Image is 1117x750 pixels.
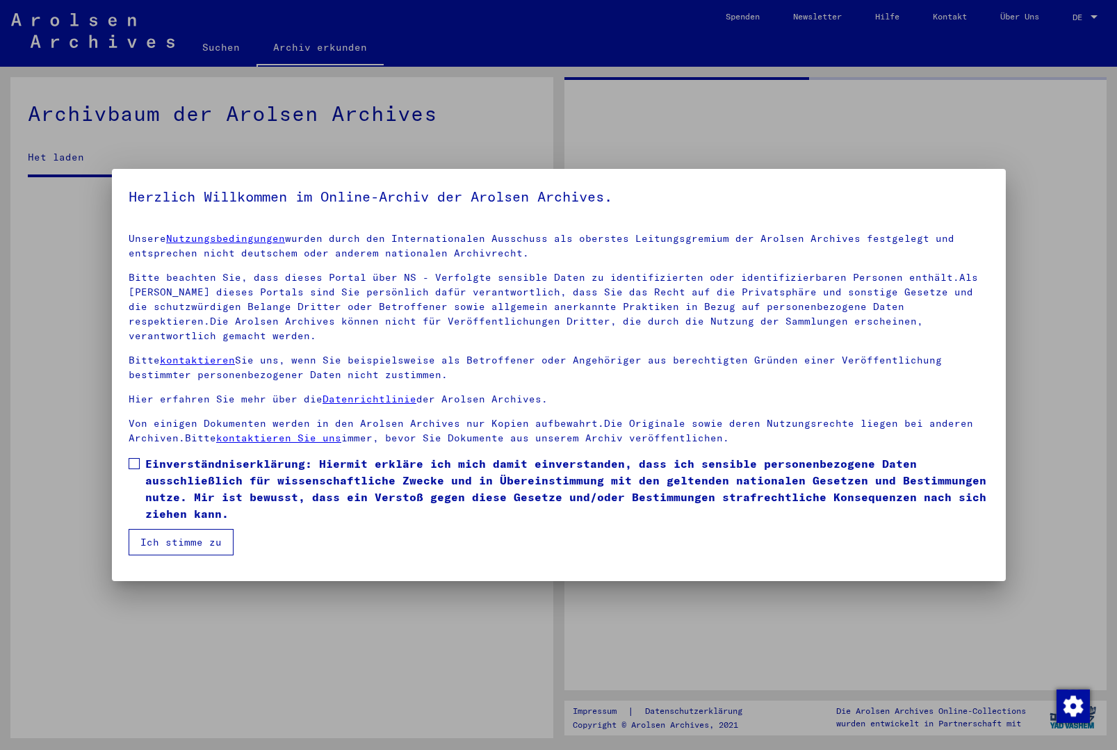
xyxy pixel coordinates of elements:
[129,353,989,382] p: Bitte Sie uns, wenn Sie beispielsweise als Betroffener oder Angehöriger aus berechtigten Gründen ...
[129,270,989,343] p: Bitte beachten Sie, dass dieses Portal über NS - Verfolgte sensible Daten zu identifizierten oder...
[160,354,235,366] a: kontaktieren
[216,432,341,444] a: kontaktieren Sie uns
[1056,689,1089,722] div: Zustimmung ändern
[129,392,989,407] p: Hier erfahren Sie mehr über die der Arolsen Archives.
[129,231,989,261] p: Unsere wurden durch den Internationalen Ausschuss als oberstes Leitungsgremium der Arolsen Archiv...
[323,393,416,405] a: Datenrichtlinie
[129,416,989,446] p: Von einigen Dokumenten werden in den Arolsen Archives nur Kopien aufbewahrt.Die Originale sowie d...
[1057,690,1090,723] img: Zustimmung ändern
[129,186,989,208] h5: Herzlich Willkommen im Online-Archiv der Arolsen Archives.
[145,455,989,522] span: Einverständniserklärung: Hiermit erkläre ich mich damit einverstanden, dass ich sensible personen...
[166,232,285,245] a: Nutzungsbedingungen
[129,529,234,555] button: Ich stimme zu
